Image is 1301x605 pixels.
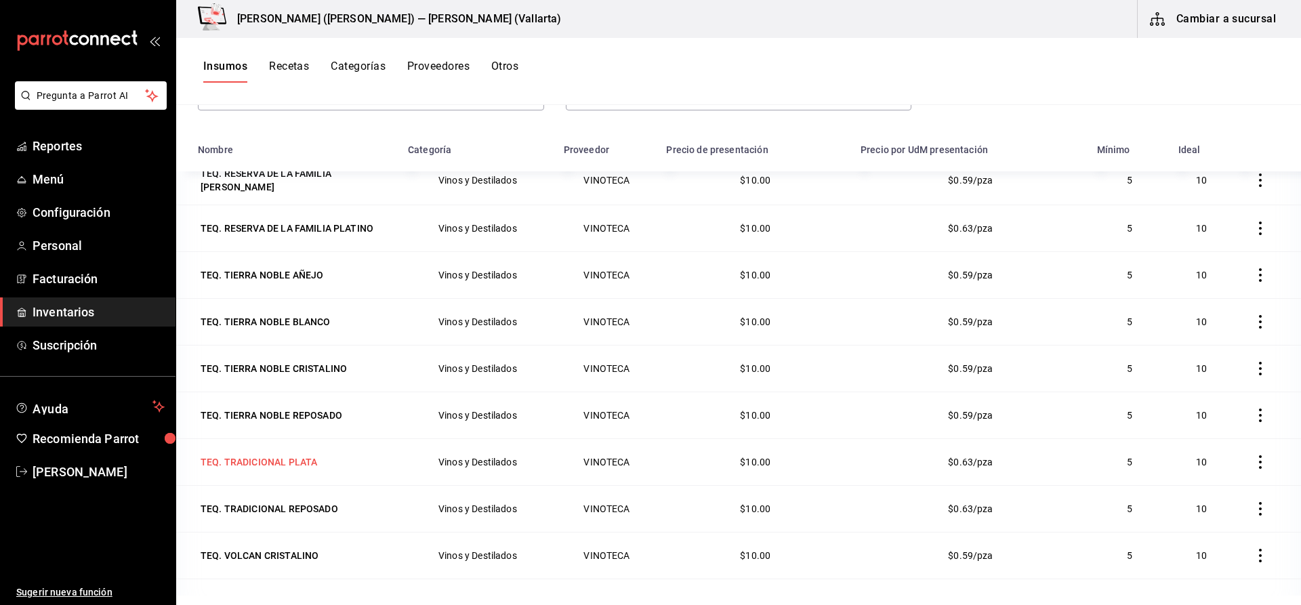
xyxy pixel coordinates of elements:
[556,532,659,579] td: VINOTECA
[33,336,165,354] span: Suscripción
[400,298,556,345] td: Vinos y Destilados
[400,485,556,532] td: Vinos y Destilados
[408,144,451,155] div: Categoría
[948,175,993,186] span: $0.59/pza
[948,503,993,514] span: $0.63/pza
[269,60,309,83] button: Recetas
[1127,175,1132,186] span: 5
[201,268,323,282] div: TEQ. TIERRA NOBLE AÑEJO
[1127,363,1132,374] span: 5
[400,205,556,251] td: Vinos y Destilados
[33,430,165,448] span: Recomienda Parrot
[1127,316,1132,327] span: 5
[1196,410,1207,421] span: 10
[37,89,146,103] span: Pregunta a Parrot AI
[33,398,147,415] span: Ayuda
[740,270,770,280] span: $10.00
[33,170,165,188] span: Menú
[1127,270,1132,280] span: 5
[1196,363,1207,374] span: 10
[556,345,659,392] td: VINOTECA
[33,236,165,255] span: Personal
[400,392,556,438] td: Vinos y Destilados
[1127,223,1132,234] span: 5
[948,316,993,327] span: $0.59/pza
[948,270,993,280] span: $0.59/pza
[948,550,993,561] span: $0.59/pza
[201,502,338,516] div: TEQ. TRADICIONAL REPOSADO
[201,409,342,422] div: TEQ. TIERRA NOBLE REPOSADO
[203,60,518,83] div: navigation tabs
[33,203,165,222] span: Configuración
[740,457,770,467] span: $10.00
[33,463,165,481] span: [PERSON_NAME]
[556,205,659,251] td: VINOTECA
[400,251,556,298] td: Vinos y Destilados
[400,155,556,205] td: Vinos y Destilados
[1196,550,1207,561] span: 10
[740,503,770,514] span: $10.00
[740,316,770,327] span: $10.00
[1196,223,1207,234] span: 10
[556,438,659,485] td: VINOTECA
[1127,457,1132,467] span: 5
[331,60,386,83] button: Categorías
[564,144,609,155] div: Proveedor
[740,223,770,234] span: $10.00
[400,438,556,485] td: Vinos y Destilados
[400,532,556,579] td: Vinos y Destilados
[1178,144,1201,155] div: Ideal
[740,410,770,421] span: $10.00
[198,144,233,155] div: Nombre
[201,315,331,329] div: TEQ. TIERRA NOBLE BLANCO
[740,550,770,561] span: $10.00
[1127,410,1132,421] span: 5
[556,155,659,205] td: VINOTECA
[948,410,993,421] span: $0.59/pza
[740,175,770,186] span: $10.00
[1196,175,1207,186] span: 10
[15,81,167,110] button: Pregunta a Parrot AI
[1127,550,1132,561] span: 5
[556,392,659,438] td: VINOTECA
[1127,503,1132,514] span: 5
[491,60,518,83] button: Otros
[226,11,561,27] h3: [PERSON_NAME] ([PERSON_NAME]) — [PERSON_NAME] (Vallarta)
[9,98,167,112] a: Pregunta a Parrot AI
[201,222,373,235] div: TEQ. RESERVA DE LA FAMILIA PLATINO
[201,549,318,562] div: TEQ. VOLCAN CRISTALINO
[400,345,556,392] td: Vinos y Destilados
[201,455,317,469] div: TEQ. TRADICIONAL PLATA
[33,137,165,155] span: Reportes
[948,223,993,234] span: $0.63/pza
[556,251,659,298] td: VINOTECA
[407,60,470,83] button: Proveedores
[666,144,768,155] div: Precio de presentación
[16,585,165,600] span: Sugerir nueva función
[556,485,659,532] td: VINOTECA
[1196,457,1207,467] span: 10
[149,35,160,46] button: open_drawer_menu
[33,270,165,288] span: Facturación
[203,60,247,83] button: Insumos
[740,363,770,374] span: $10.00
[948,363,993,374] span: $0.59/pza
[201,362,347,375] div: TEQ. TIERRA NOBLE CRISTALINO
[1196,270,1207,280] span: 10
[201,167,389,194] div: TEQ. RESERVA DE LA FAMILIA [PERSON_NAME]
[33,303,165,321] span: Inventarios
[1097,144,1130,155] div: Mínimo
[556,298,659,345] td: VINOTECA
[1196,316,1207,327] span: 10
[861,144,988,155] div: Precio por UdM presentación
[948,457,993,467] span: $0.63/pza
[1196,503,1207,514] span: 10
